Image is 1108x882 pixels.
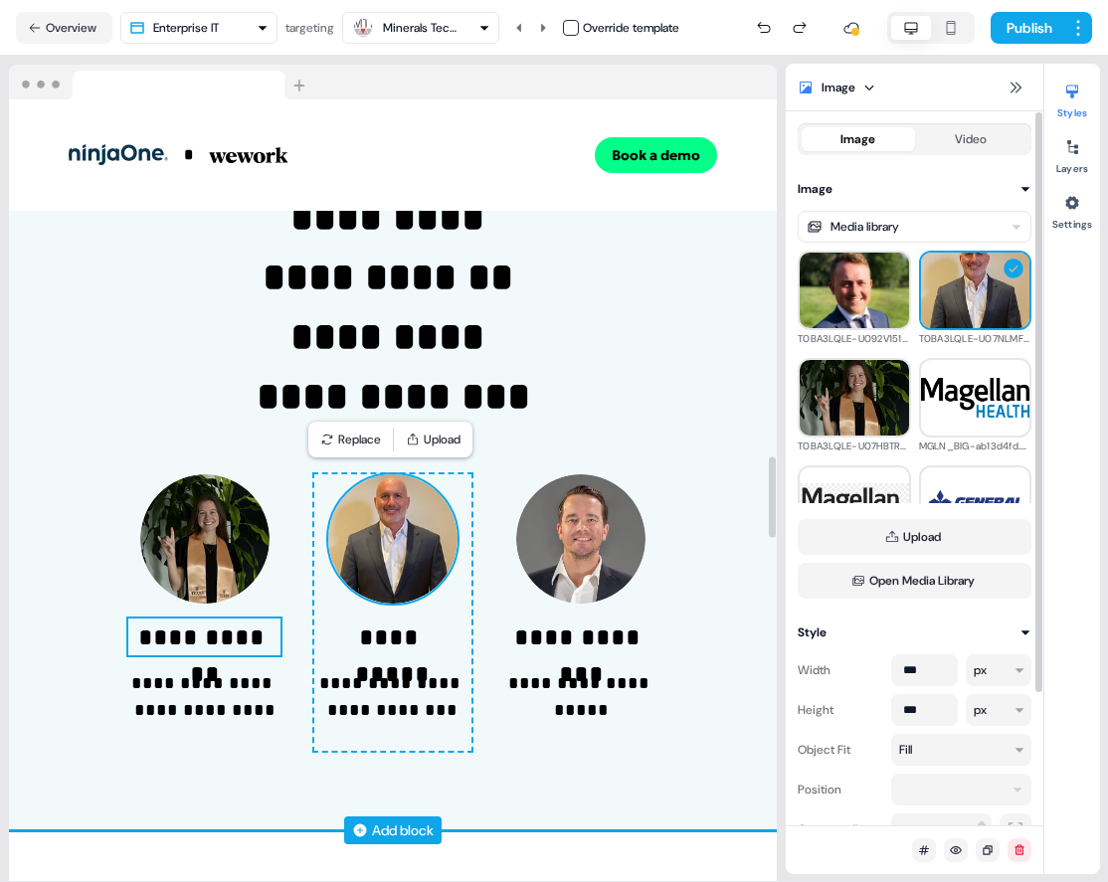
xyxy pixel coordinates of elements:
div: Fill [899,740,912,760]
img: Image [516,474,646,604]
button: Publish [991,12,1064,44]
div: Media library [831,217,899,237]
button: Upload [798,519,1031,555]
div: Book a demo [401,137,717,173]
img: T0BA3LQLE-U092V151726-9b2dea9d925f-512-1.jpg [800,236,909,345]
div: Add block [372,820,434,840]
div: MGLN_BIG-ab13d4fd.png [919,438,1032,455]
div: Width [798,654,883,686]
button: Book a demo [595,137,717,173]
img: T0BA3LQLE-U07HBTR0206-60fbbfc1b9b5-192.jpg [800,343,909,452]
div: T0BA3LQLE-U07NLMF7E1Y-40ea477c5b74-192.jpg [919,330,1032,348]
img: MGLN_BIG-ab13d4fd.png [921,378,1030,417]
img: Image [140,474,270,604]
button: Style [798,622,1031,642]
div: targeting [285,18,334,38]
button: Image [798,179,1031,199]
button: Fill [891,734,1031,766]
img: Image [328,474,458,604]
div: Corner radius [798,813,883,845]
img: magellan-health-counseling-works-pllc-health-care-logo-png-favpng-XLPzrdTjhc13M4bPHbsE00qDb.jpg [800,483,909,527]
div: Object Fit [798,734,883,766]
button: Layers [1044,131,1100,175]
button: Replace [312,426,389,453]
button: Open Media Library [798,563,1031,599]
div: Image [798,179,832,199]
div: Image [840,129,875,149]
div: Override template [583,18,679,38]
button: Settings [1044,187,1100,231]
div: Image [822,78,855,97]
button: Styles [1044,76,1100,119]
div: Enterprise IT [153,18,219,38]
img: T0BA3LQLE-U07NLMF7E1Y-40ea477c5b74-192.jpg [921,236,1030,345]
button: Upload [398,426,468,453]
div: Video [955,129,987,149]
div: Style [798,622,827,642]
button: Overview [16,12,112,44]
div: T0BA3LQLE-U092V151726-9b2dea9d925f-512-1.jpg [798,330,911,348]
button: Image [802,127,915,151]
div: Minerals Technologies Inc [383,18,462,38]
button: Video [915,127,1028,151]
div: Height [798,694,883,726]
div: px [974,700,987,720]
img: 642eb07c-685b-4f95-b68a-cfaea8821c0f.png [921,484,1030,525]
div: px [974,660,987,680]
button: Minerals Technologies Inc [342,12,499,44]
img: Browser topbar [9,65,314,100]
div: Position [798,774,883,805]
div: T0BA3LQLE-U07HBTR0206-60fbbfc1b9b5-192.jpg [798,438,911,455]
